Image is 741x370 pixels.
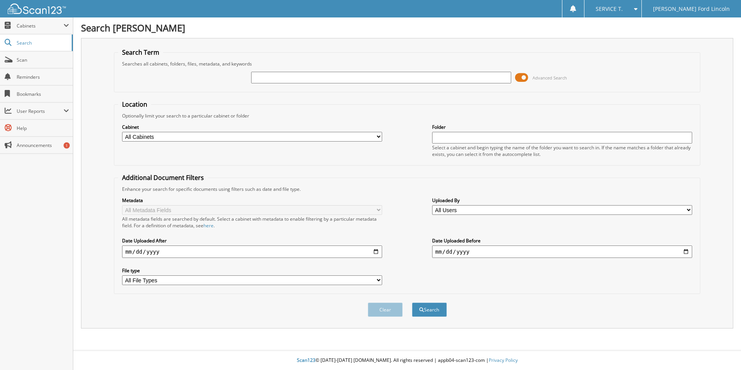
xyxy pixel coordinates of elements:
span: Help [17,125,69,131]
label: File type [122,267,382,274]
span: Reminders [17,74,69,80]
a: here [203,222,214,229]
h1: Search [PERSON_NAME] [81,21,733,34]
label: Metadata [122,197,382,204]
img: scan123-logo-white.svg [8,3,66,14]
label: Date Uploaded After [122,237,382,244]
legend: Additional Document Filters [118,173,208,182]
span: SERVICE T. [596,7,623,11]
span: User Reports [17,108,64,114]
label: Date Uploaded Before [432,237,692,244]
span: Search [17,40,68,46]
legend: Search Term [118,48,163,57]
div: © [DATE]-[DATE] [DOMAIN_NAME]. All rights reserved | appb04-scan123-com | [73,351,741,370]
span: Scan [17,57,69,63]
div: All metadata fields are searched by default. Select a cabinet with metadata to enable filtering b... [122,216,382,229]
a: Privacy Policy [489,357,518,363]
input: end [432,246,692,258]
span: [PERSON_NAME] Ford Lincoln [653,7,730,11]
span: Announcements [17,142,69,149]
div: Searches all cabinets, folders, files, metadata, and keywords [118,61,696,67]
div: Select a cabinet and begin typing the name of the folder you want to search in. If the name match... [432,144,692,157]
span: Scan123 [297,357,315,363]
input: start [122,246,382,258]
span: Advanced Search [532,75,567,81]
label: Cabinet [122,124,382,130]
button: Clear [368,303,403,317]
div: Enhance your search for specific documents using filters such as date and file type. [118,186,696,192]
button: Search [412,303,447,317]
label: Uploaded By [432,197,692,204]
div: 1 [64,142,70,149]
span: Bookmarks [17,91,69,97]
label: Folder [432,124,692,130]
legend: Location [118,100,151,109]
div: Optionally limit your search to a particular cabinet or folder [118,112,696,119]
span: Cabinets [17,22,64,29]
